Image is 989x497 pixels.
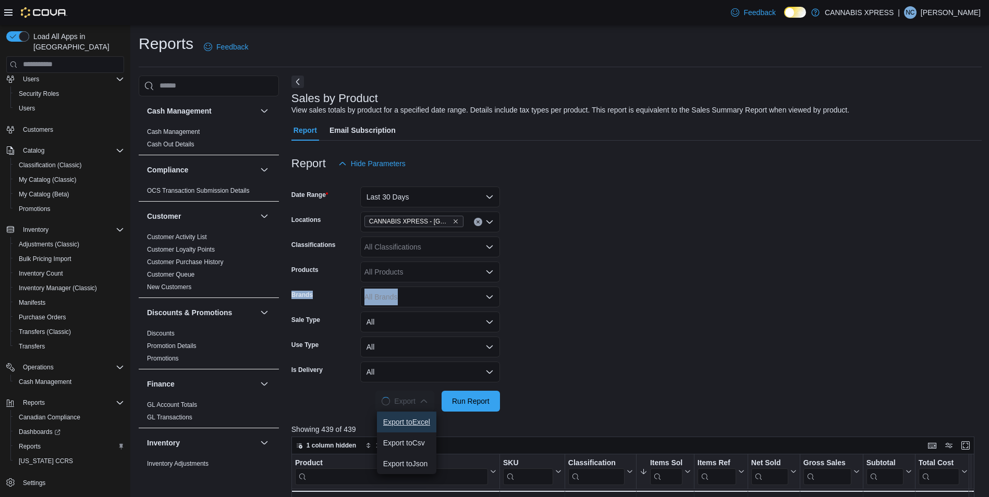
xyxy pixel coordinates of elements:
button: Open list of options [485,268,494,276]
span: Canadian Compliance [19,413,80,421]
button: Finance [147,379,256,389]
span: NC [906,6,914,19]
span: Customers [19,123,124,136]
span: Dashboards [19,428,60,436]
div: Net Sold [751,458,788,484]
button: Inventory Manager (Classic) [10,281,128,295]
button: Users [10,101,128,116]
button: Inventory [258,437,271,449]
button: Customer [147,211,256,221]
button: Next [291,76,304,88]
p: [PERSON_NAME] [921,6,981,19]
h3: Finance [147,379,175,389]
div: Total Cost [919,458,959,468]
span: Inventory Count [15,267,124,280]
button: Remove CANNABIS XPRESS - North Gower (Church Street) from selection in this group [453,218,459,225]
span: Promotions [147,354,179,363]
button: All [360,337,500,357]
span: My Catalog (Classic) [15,173,124,186]
a: Promotion Details [147,342,197,350]
span: Catalog [23,146,44,155]
span: 1 column hidden [307,441,356,450]
button: Cash Management [258,105,271,117]
button: Enter fullscreen [959,439,972,452]
a: Customer Purchase History [147,258,224,266]
h1: Reports [139,33,193,54]
a: Users [15,102,39,115]
button: Settings [2,475,128,490]
span: Email Subscription [329,120,396,141]
span: CANNABIS XPRESS - North Gower (Church Street) [364,216,463,227]
div: Items Ref [698,458,736,484]
button: Open list of options [485,218,494,226]
span: Purchase Orders [15,311,124,324]
a: Canadian Compliance [15,411,84,424]
span: Dashboards [15,426,124,438]
span: Feedback [743,7,775,18]
span: Inventory [23,226,48,234]
button: Classification [568,458,633,484]
a: Promotions [15,203,55,215]
button: Users [2,72,128,86]
span: Discounts [147,329,175,338]
span: Export to Json [383,459,430,468]
div: Classification [568,458,625,484]
div: Product [295,458,488,468]
span: Inventory Manager (Classic) [15,282,124,294]
div: Items Sold [650,458,682,484]
a: Feedback [727,2,779,23]
button: Purchase Orders [10,310,128,325]
span: Inventory Adjustments [147,459,209,468]
span: GL Account Totals [147,401,197,409]
span: Export to Csv [383,439,430,447]
span: Bulk Pricing Import [19,255,71,263]
a: My Catalog (Classic) [15,173,81,186]
span: Users [15,102,124,115]
span: Transfers [19,342,45,351]
div: SKU [503,458,553,468]
button: Product [295,458,496,484]
label: Classifications [291,241,336,249]
span: Export [382,391,428,412]
button: Subtotal [866,458,912,484]
label: Brands [291,291,313,299]
a: Cash Out Details [147,141,194,148]
a: OCS Transaction Submission Details [147,187,250,194]
button: Reports [2,395,128,410]
div: Net Sold [751,458,788,468]
button: 1 column hidden [292,439,360,452]
button: Open list of options [485,243,494,251]
span: Catalog [19,144,124,157]
span: Transfers [15,340,124,353]
span: Classification (Classic) [19,161,82,169]
button: Export toJson [377,453,436,474]
button: Discounts & Promotions [258,306,271,319]
a: New Customers [147,283,191,291]
button: Keyboard shortcuts [926,439,938,452]
div: Subtotal [866,458,903,484]
button: Open list of options [485,293,494,301]
input: Dark Mode [784,7,806,18]
button: Export toExcel [377,412,436,432]
div: SKU URL [503,458,553,484]
a: [US_STATE] CCRS [15,455,77,467]
button: Customers [2,122,128,137]
span: Users [23,75,39,83]
span: Customer Activity List [147,233,207,241]
span: Reports [19,442,41,451]
button: Total Cost [919,458,968,484]
button: Transfers (Classic) [10,325,128,339]
button: Cash Management [147,106,256,116]
button: Classification (Classic) [10,158,128,172]
button: Security Roles [10,86,128,101]
a: Feedback [200,36,252,57]
span: CANNABIS XPRESS - [GEOGRAPHIC_DATA][PERSON_NAME] ([GEOGRAPHIC_DATA]) [369,216,450,227]
button: Manifests [10,295,128,310]
h3: Inventory [147,438,180,448]
label: Locations [291,216,321,224]
span: Customer Loyalty Points [147,245,215,254]
a: Cash Management [147,128,200,135]
a: Manifests [15,296,50,309]
span: Security Roles [15,88,124,100]
a: Customer Activity List [147,233,207,241]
